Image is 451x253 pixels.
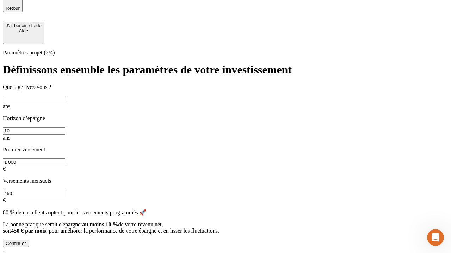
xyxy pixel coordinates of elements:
span: au moins 10 % [82,221,118,227]
p: 80 % de nos clients optent pour les versements programmés 🚀 [3,209,448,216]
span: € [3,197,6,203]
div: Continuer [6,241,26,246]
button: Continuer [3,240,29,247]
p: Premier versement [3,147,448,153]
span: de votre revenu net, [118,221,163,227]
iframe: Intercom live chat [427,229,444,246]
p: Versements mensuels [3,178,448,184]
span: , pour améliorer la performance de votre épargne et en lisser les fluctuations. [46,228,219,234]
span: 450 € par mois [11,228,46,234]
p: Quel âge avez-vous ? [3,84,448,90]
h1: Définissons ensemble les paramètres de votre investissement [3,63,448,76]
div: ; [3,247,448,253]
div: J’ai besoin d'aide [6,23,42,28]
span: soit [3,228,11,234]
span: La bonne pratique serait d'épargner [3,221,82,227]
span: € [3,166,6,172]
button: J’ai besoin d'aideAide [3,22,44,44]
span: Retour [6,6,20,11]
span: ans [3,103,10,109]
div: Aide [6,28,42,33]
p: Horizon d’épargne [3,115,448,122]
p: Paramètres projet (2/4) [3,50,448,56]
span: ans [3,135,10,141]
